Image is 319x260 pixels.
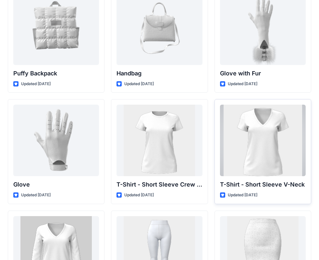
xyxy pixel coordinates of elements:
[228,81,257,87] p: Updated [DATE]
[117,105,202,176] a: T-Shirt - Short Sleeve Crew Neck
[220,69,306,78] p: Glove with Fur
[21,81,51,87] p: Updated [DATE]
[124,81,154,87] p: Updated [DATE]
[228,192,257,199] p: Updated [DATE]
[220,105,306,176] a: T-Shirt - Short Sleeve V-Neck
[117,180,202,189] p: T-Shirt - Short Sleeve Crew Neck
[21,192,51,199] p: Updated [DATE]
[13,105,99,176] a: Glove
[124,192,154,199] p: Updated [DATE]
[117,69,202,78] p: Handbag
[13,180,99,189] p: Glove
[13,69,99,78] p: Puffy Backpack
[220,180,306,189] p: T-Shirt - Short Sleeve V-Neck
